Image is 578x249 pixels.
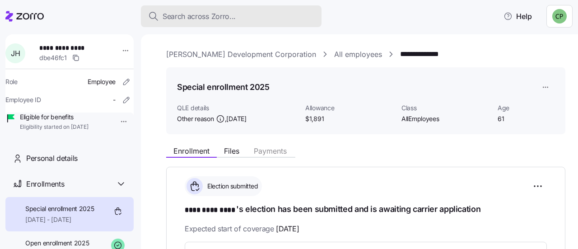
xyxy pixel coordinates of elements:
span: dbe46fc1 [39,53,67,62]
span: Search across Zorro... [163,11,236,22]
span: Employee [88,77,116,86]
span: Enrollment [173,147,210,155]
a: All employees [334,49,382,60]
span: Open enrollment 2025 [25,239,89,248]
span: 61 [498,114,555,123]
h1: Special enrollment 2025 [177,81,270,93]
span: Eligible for benefits [20,113,89,122]
span: Personal details [26,153,78,164]
span: Employee ID [5,95,41,104]
span: Files [224,147,239,155]
span: AllEmployees [401,114,490,123]
span: Payments [254,147,287,155]
button: Help [496,7,539,25]
span: Special enrollment 2025 [25,204,94,213]
span: Age [498,103,555,113]
span: [DATE] [276,223,299,235]
span: Class [401,103,490,113]
span: Expected start of coverage [185,223,299,235]
span: J H [11,50,20,57]
span: QLE details [177,103,298,113]
span: Other reason , [177,114,247,123]
span: - [113,95,116,104]
span: Help [503,11,532,22]
h1: 's election has been submitted and is awaiting carrier application [185,203,547,216]
span: Eligibility started on [DATE] [20,123,89,131]
button: Search across Zorro... [141,5,322,27]
span: Allowance [305,103,394,113]
span: [DATE] [226,114,246,123]
span: Enrollments [26,179,64,190]
a: [PERSON_NAME] Development Corporation [166,49,316,60]
span: Role [5,77,18,86]
img: 8424d6c99baeec437bf5dae78df33962 [552,9,567,23]
span: [DATE] - [DATE] [25,215,94,224]
span: Election submitted [205,182,258,191]
span: $1,891 [305,114,394,123]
